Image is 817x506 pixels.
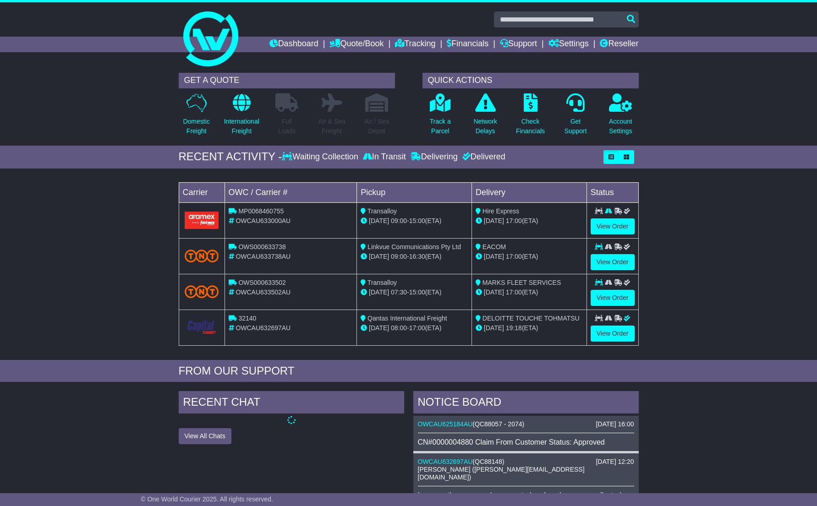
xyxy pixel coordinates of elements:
span: 15:00 [409,288,425,296]
img: Aramex.png [185,212,219,229]
a: View Order [591,290,635,306]
span: 08:00 [391,324,407,332]
a: OWCAU625184AU [418,420,473,428]
div: NOTICE BOARD [413,391,639,416]
span: 19:18 [506,324,522,332]
td: Pickup [357,182,472,202]
span: 07:30 [391,288,407,296]
a: Track aParcel [429,93,451,141]
div: - (ETA) [361,252,468,261]
span: [DATE] [369,253,389,260]
p: Account Settings [609,117,632,136]
div: [DATE] 16:00 [596,420,634,428]
span: MARKS FLEET SERVICES [483,279,561,286]
img: TNT_Domestic.png [185,285,219,298]
td: Status [587,182,638,202]
div: Delivering [408,152,460,162]
span: 16:30 [409,253,425,260]
span: [DATE] [369,324,389,332]
span: [DATE] [484,288,504,296]
span: 17:00 [409,324,425,332]
div: RECENT ACTIVITY - [179,150,282,163]
span: QC88148 [475,458,502,465]
div: [DATE] 12:20 [596,458,634,466]
span: OWCAU632697AU [236,324,291,332]
span: EACOM [483,243,506,250]
a: Settings [548,37,589,52]
p: Air & Sea Freight [318,117,345,136]
span: OWCAU633738AU [236,253,291,260]
span: 09:00 [391,253,407,260]
a: Reseller [600,37,638,52]
span: Linkvue Communications Pty Ltd [367,243,461,250]
img: TNT_Domestic.png [185,250,219,262]
p: Domestic Freight [183,117,209,136]
span: OWS000633502 [238,279,286,286]
a: View Order [591,326,635,342]
span: [PERSON_NAME] ([PERSON_NAME][EMAIL_ADDRESS][DOMAIN_NAME]) [418,466,585,481]
td: OWC / Carrier # [225,182,357,202]
button: View All Chats [179,428,231,444]
span: [DATE] [484,324,504,332]
span: 17:00 [506,253,522,260]
a: Support [500,37,537,52]
div: - (ETA) [361,323,468,333]
div: ( ) [418,458,634,466]
div: FROM OUR SUPPORT [179,365,639,378]
div: (ETA) [476,323,583,333]
a: NetworkDelays [473,93,497,141]
td: Carrier [179,182,225,202]
div: CN#0000004880 Claim From Customer Status: Approved [418,438,634,446]
span: Transalloy [367,207,397,215]
a: Dashboard [269,37,318,52]
div: In Transit [361,152,408,162]
span: Qantas International Freight [367,315,447,322]
a: Tracking [395,37,435,52]
span: DELOITTE TOUCHE TOHMATSU [483,315,580,322]
span: [DATE] [484,253,504,260]
div: (ETA) [476,288,583,297]
span: OWCAU633502AU [236,288,291,296]
div: Delivered [460,152,505,162]
p: Check Financials [516,117,545,136]
a: OWCAU632697AU [418,458,473,465]
span: OWCAU633000AU [236,217,291,224]
span: © One World Courier 2025. All rights reserved. [141,495,273,503]
td: Delivery [472,182,587,202]
a: GetSupport [564,93,587,141]
div: ( ) [418,420,634,428]
span: Transalloy [367,279,397,286]
div: GET A QUOTE [179,73,395,88]
span: [DATE] [369,217,389,224]
p: International Freight [224,117,259,136]
a: Financials [447,37,488,52]
p: Track a Parcel [430,117,451,136]
div: - (ETA) [361,288,468,297]
span: OWS000633738 [238,243,286,250]
div: (ETA) [476,252,583,261]
p: Air / Sea Depot [365,117,389,136]
span: QC88057 - 2074 [475,420,522,428]
p: Full Loads [275,117,298,136]
span: 17:00 [506,288,522,296]
span: MP0068460755 [238,207,284,215]
img: CapitalTransport.png [185,319,219,336]
span: Hire Express [483,207,519,215]
a: AccountSettings [609,93,633,141]
div: - (ETA) [361,216,468,226]
span: [DATE] [369,288,389,296]
a: View Order [591,254,635,270]
div: Waiting Collection [282,152,360,162]
div: RECENT CHAT [179,391,404,416]
span: [DATE] [484,217,504,224]
a: Quote/Book [329,37,384,52]
span: 17:00 [506,217,522,224]
div: QUICK ACTIONS [422,73,639,88]
a: DomesticFreight [182,93,210,141]
p: Network Delays [473,117,497,136]
div: (ETA) [476,216,583,226]
span: 09:00 [391,217,407,224]
a: CheckFinancials [515,93,545,141]
p: Get Support [564,117,587,136]
a: View Order [591,218,635,234]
